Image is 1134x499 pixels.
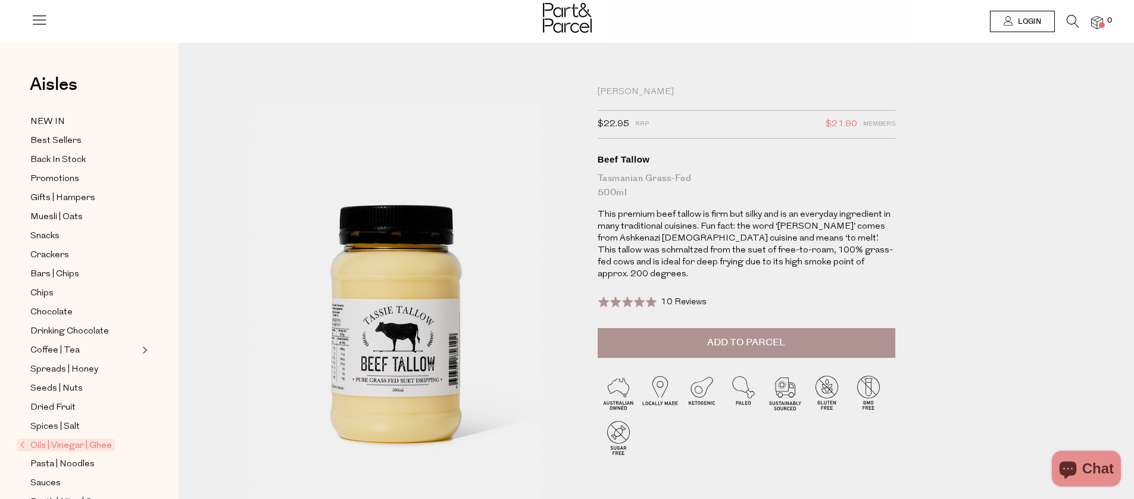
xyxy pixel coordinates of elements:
span: Aisles [30,71,77,98]
a: Gifts | Hampers [30,191,139,205]
a: Chips [30,286,139,301]
span: Login [1015,17,1041,27]
span: Oils | Vinegar | Ghee [17,439,115,451]
span: Dried Fruit [30,401,76,415]
span: Back In Stock [30,153,86,167]
img: P_P-ICONS-Live_Bec_V11_Sustainable_Sourced.svg [764,372,806,413]
span: NEW IN [30,115,65,129]
span: Members [863,117,895,132]
a: Login [990,11,1055,32]
img: P_P-ICONS-Live_Bec_V11_Sugar_Free.svg [598,417,639,459]
a: NEW IN [30,114,139,129]
span: Promotions [30,172,79,186]
a: Oils | Vinegar | Ghee [20,438,139,453]
a: Muesli | Oats [30,210,139,224]
span: Muesli | Oats [30,210,83,224]
img: P_P-ICONS-Live_Bec_V11_Ketogenic.svg [681,372,723,413]
a: 0 [1091,16,1103,29]
a: Spices | Salt [30,419,139,434]
span: 0 [1104,15,1115,26]
span: Drinking Chocolate [30,325,109,339]
a: Drinking Chocolate [30,324,139,339]
a: Crackers [30,248,139,263]
img: P_P-ICONS-Live_Bec_V11_Locally_Made_2.svg [639,372,681,413]
span: Chips [30,286,54,301]
span: Crackers [30,248,69,263]
span: Sauces [30,476,61,491]
a: Dried Fruit [30,400,139,415]
a: Snacks [30,229,139,244]
span: Coffee | Tea [30,344,80,358]
span: $22.95 [598,117,629,132]
span: 10 Reviews [661,298,707,307]
img: Part&Parcel [543,3,592,33]
button: Add to Parcel [598,328,895,358]
inbox-online-store-chat: Shopify online store chat [1048,451,1124,489]
span: Spreads | Honey [30,363,98,377]
img: P_P-ICONS-Live_Bec_V11_Paleo.svg [723,372,764,413]
span: Gifts | Hampers [30,191,95,205]
div: Beef Tallow [598,154,895,166]
span: Chocolate [30,305,73,320]
span: Seeds | Nuts [30,382,83,396]
a: Sauces [30,476,139,491]
div: [PERSON_NAME] [598,86,895,98]
span: Bars | Chips [30,267,79,282]
img: P_P-ICONS-Live_Bec_V11_Australian_Owned.svg [598,372,639,413]
span: Add to Parcel [707,336,785,350]
span: Pasta | Noodles [30,457,95,472]
img: P_P-ICONS-Live_Bec_V11_GMO_Free.svg [848,372,889,413]
a: Seeds | Nuts [30,381,139,396]
span: Best Sellers [30,134,82,148]
a: Pasta | Noodles [30,457,139,472]
span: Snacks [30,229,60,244]
span: RRP [635,117,649,132]
img: P_P-ICONS-Live_Bec_V11_Gluten_Free.svg [806,372,848,413]
span: Spices | Salt [30,420,80,434]
a: Bars | Chips [30,267,139,282]
p: This premium beef tallow is firm but silky and is an everyday ingredient in many traditional cuis... [598,209,895,280]
a: Back In Stock [30,152,139,167]
div: Tasmanian Grass-Fed 500ml [598,171,895,200]
a: Aisles [30,76,77,105]
span: $21.90 [826,117,857,132]
button: Expand/Collapse Coffee | Tea [139,343,148,357]
a: Chocolate [30,305,139,320]
a: Coffee | Tea [30,343,139,358]
a: Promotions [30,171,139,186]
a: Best Sellers [30,133,139,148]
a: Spreads | Honey [30,362,139,377]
